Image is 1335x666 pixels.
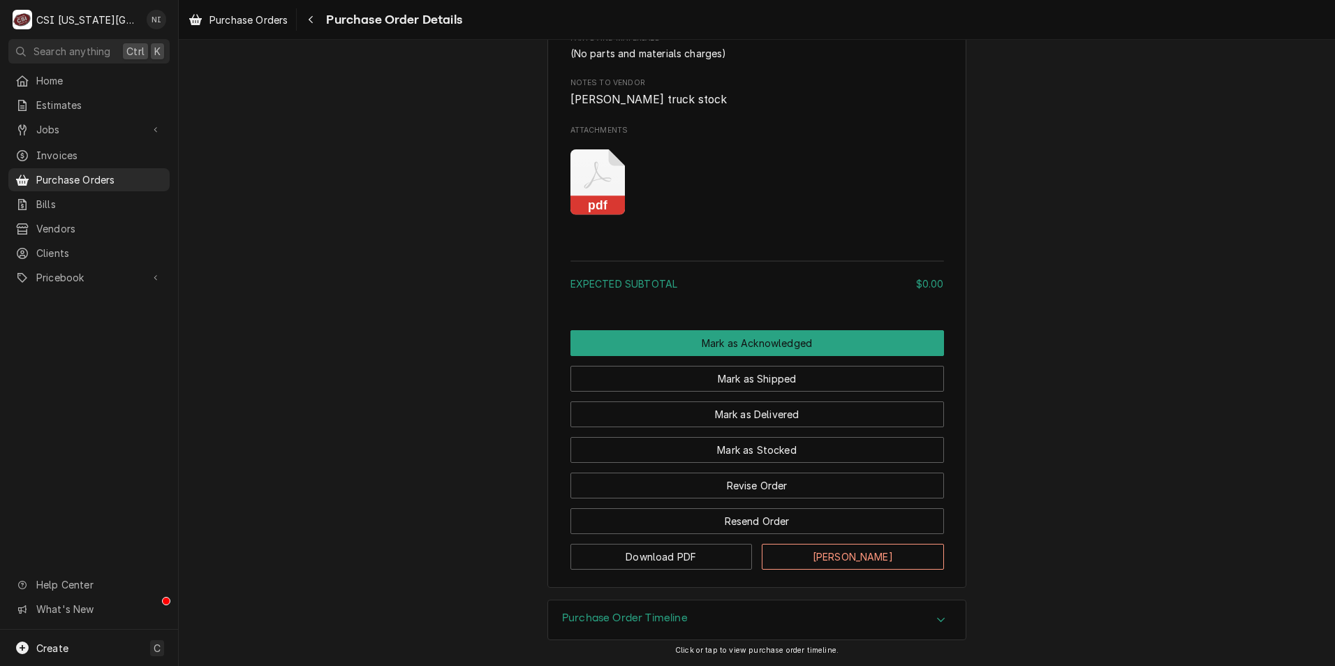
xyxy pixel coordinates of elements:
button: Resend Order [570,508,944,534]
span: What's New [36,602,161,616]
button: Navigate back [300,8,322,31]
div: Button Group Row [570,330,944,356]
button: Search anythingCtrlK [8,39,170,64]
span: Notes to Vendor [570,77,944,89]
div: Button Group Row [570,392,944,427]
a: Go to Help Center [8,573,170,596]
span: Attachments [570,138,944,226]
div: Button Group Row [570,498,944,534]
div: Accordion Header [548,600,966,639]
div: Nate Ingram's Avatar [147,10,166,29]
button: [PERSON_NAME] [762,544,944,570]
div: CSI Kansas City's Avatar [13,10,32,29]
div: Button Group Row [570,427,944,463]
span: K [154,44,161,59]
span: Purchase Order Details [322,10,462,29]
span: [PERSON_NAME] truck stock [570,93,728,106]
a: Go to Jobs [8,118,170,141]
span: Bills [36,197,163,212]
span: Create [36,642,68,654]
a: Purchase Orders [8,168,170,191]
a: Go to Pricebook [8,266,170,289]
div: C [13,10,32,29]
div: $0.00 [916,276,944,291]
button: Mark as Stocked [570,437,944,463]
span: Search anything [34,44,110,59]
span: Jobs [36,122,142,137]
div: Button Group Row [570,534,944,570]
a: Clients [8,242,170,265]
a: Bills [8,193,170,216]
span: Expected Subtotal [570,278,678,290]
div: NI [147,10,166,29]
span: C [154,641,161,656]
div: Purchase Order Timeline [547,600,966,640]
button: Download PDF [570,544,753,570]
span: Purchase Orders [36,172,163,187]
span: Attachments [570,125,944,136]
div: Notes to Vendor [570,77,944,108]
span: Ctrl [126,44,145,59]
button: Accordion Details Expand Trigger [548,600,966,639]
div: Button Group [570,330,944,570]
span: Notes to Vendor [570,91,944,108]
div: Parts and Materials [570,33,944,61]
a: Invoices [8,144,170,167]
button: Mark as Delivered [570,401,944,427]
div: Button Group Row [570,356,944,392]
div: CSI [US_STATE][GEOGRAPHIC_DATA] [36,13,139,27]
h3: Purchase Order Timeline [562,612,688,625]
span: Estimates [36,98,163,112]
button: Mark as Shipped [570,366,944,392]
button: Revise Order [570,473,944,498]
span: Invoices [36,148,163,163]
span: Click or tap to view purchase order timeline. [675,646,839,655]
div: Button Group Row [570,463,944,498]
span: Purchase Orders [209,13,288,27]
div: Amount Summary [570,256,944,301]
a: Purchase Orders [183,8,293,31]
a: Estimates [8,94,170,117]
a: Home [8,69,170,92]
button: Mark as Acknowledged [570,330,944,356]
div: Attachments [570,125,944,226]
a: Vendors [8,217,170,240]
div: Parts and Materials List [570,46,944,61]
span: Vendors [36,221,163,236]
span: Pricebook [36,270,142,285]
div: Subtotal [570,276,944,291]
button: pdf [570,149,626,216]
span: Help Center [36,577,161,592]
a: Go to What's New [8,598,170,621]
span: Home [36,73,163,88]
span: Clients [36,246,163,260]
